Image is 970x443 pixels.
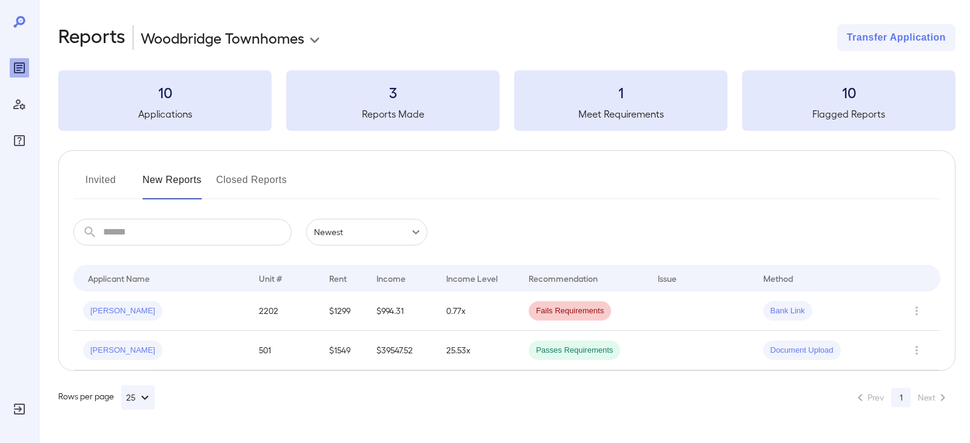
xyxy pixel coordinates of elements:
div: Unit # [259,271,282,285]
h5: Applications [58,107,272,121]
td: $994.31 [367,291,437,331]
h5: Meet Requirements [514,107,727,121]
button: page 1 [891,388,911,407]
h2: Reports [58,24,125,51]
td: 501 [249,331,319,370]
p: Woodbridge Townhomes [141,28,304,47]
div: Rows per page [58,385,155,410]
td: $39547.52 [367,331,437,370]
h5: Flagged Reports [742,107,955,121]
div: Income Level [446,271,498,285]
td: $1549 [319,331,367,370]
h3: 3 [286,82,500,102]
nav: pagination navigation [848,388,955,407]
div: Method [763,271,793,285]
button: 25 [121,385,155,410]
span: [PERSON_NAME] [83,305,162,317]
div: Reports [10,58,29,78]
div: Rent [329,271,349,285]
summary: 10Applications3Reports Made1Meet Requirements10Flagged Reports [58,70,955,131]
button: Row Actions [907,301,926,321]
span: Bank Link [763,305,812,317]
button: Transfer Application [837,24,955,51]
div: Recommendation [529,271,598,285]
span: Fails Requirements [529,305,611,317]
h3: 10 [742,82,955,102]
td: 0.77x [436,291,519,331]
td: 25.53x [436,331,519,370]
span: [PERSON_NAME] [83,345,162,356]
button: Invited [73,170,128,199]
div: Newest [306,219,427,245]
h3: 10 [58,82,272,102]
h5: Reports Made [286,107,500,121]
span: Passes Requirements [529,345,620,356]
div: Manage Users [10,95,29,114]
td: $1299 [319,291,367,331]
button: Row Actions [907,341,926,360]
button: New Reports [142,170,202,199]
div: Applicant Name [88,271,150,285]
div: Log Out [10,399,29,419]
h3: 1 [514,82,727,102]
div: FAQ [10,131,29,150]
span: Document Upload [763,345,841,356]
td: 2202 [249,291,319,331]
button: Closed Reports [216,170,287,199]
div: Issue [658,271,677,285]
div: Income [376,271,406,285]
